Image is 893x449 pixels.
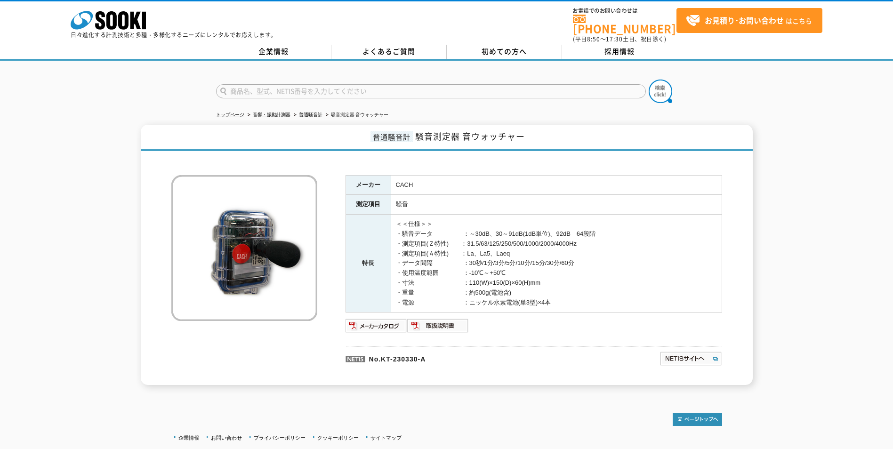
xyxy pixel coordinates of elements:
[253,112,290,117] a: 音響・振動計測器
[391,215,722,313] td: ＜＜仕様＞＞ ・騒音データ ：～30dB、30～91dB(1dB単位)、92dB 64段階 ・測定項目(Ｚ特性) ：31.5/63/125/250/500/1000/2000/4000Hz ・測...
[346,215,391,313] th: 特長
[415,130,525,143] span: 騒音測定器 音ウォッチャー
[299,112,322,117] a: 普通騒音計
[178,435,199,441] a: 企業情報
[573,35,666,43] span: (平日 ～ 土日、祝日除く)
[673,413,722,426] img: トップページへ
[331,45,447,59] a: よくあるご質問
[482,46,527,56] span: 初めての方へ
[317,435,359,441] a: クッキーポリシー
[216,45,331,59] a: 企業情報
[587,35,600,43] span: 8:50
[71,32,277,38] p: 日々進化する計測技術と多種・多様化するニーズにレンタルでお応えします。
[211,435,242,441] a: お問い合わせ
[407,318,469,333] img: 取扱説明書
[346,325,407,332] a: メーカーカタログ
[447,45,562,59] a: 初めての方へ
[562,45,677,59] a: 採用情報
[171,175,317,321] img: 騒音測定器 音ウォッチャー
[573,8,676,14] span: お電話でのお問い合わせは
[573,15,676,34] a: [PHONE_NUMBER]
[391,175,722,195] td: CACH
[346,346,569,369] p: No.KT-230330-A
[324,110,389,120] li: 騒音測定器 音ウォッチャー
[407,325,469,332] a: 取扱説明書
[391,195,722,215] td: 騒音
[370,131,413,142] span: 普通騒音計
[660,351,722,366] img: NETISサイトへ
[346,318,407,333] img: メーカーカタログ
[370,435,402,441] a: サイトマップ
[216,112,244,117] a: トップページ
[216,84,646,98] input: 商品名、型式、NETIS番号を入力してください
[606,35,623,43] span: 17:30
[346,175,391,195] th: メーカー
[254,435,306,441] a: プライバシーポリシー
[649,80,672,103] img: btn_search.png
[676,8,822,33] a: お見積り･お問い合わせはこちら
[686,14,812,28] span: はこちら
[346,195,391,215] th: 測定項目
[705,15,784,26] strong: お見積り･お問い合わせ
